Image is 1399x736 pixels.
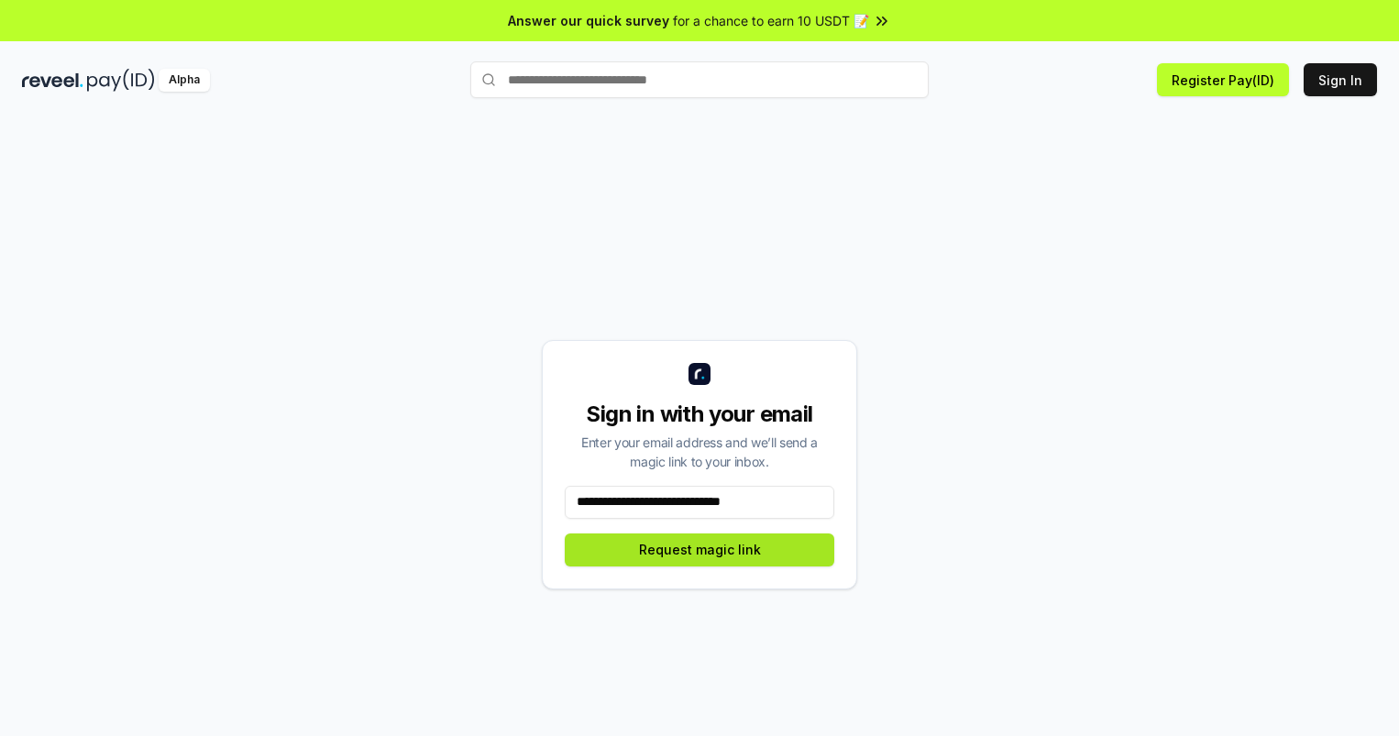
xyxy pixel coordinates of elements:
div: Enter your email address and we’ll send a magic link to your inbox. [565,433,834,471]
img: pay_id [87,69,155,92]
span: for a chance to earn 10 USDT 📝 [673,11,869,30]
div: Sign in with your email [565,400,834,429]
button: Sign In [1304,63,1377,96]
div: Alpha [159,69,210,92]
img: logo_small [688,363,711,385]
img: reveel_dark [22,69,83,92]
button: Request magic link [565,533,834,566]
button: Register Pay(ID) [1157,63,1289,96]
span: Answer our quick survey [508,11,669,30]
